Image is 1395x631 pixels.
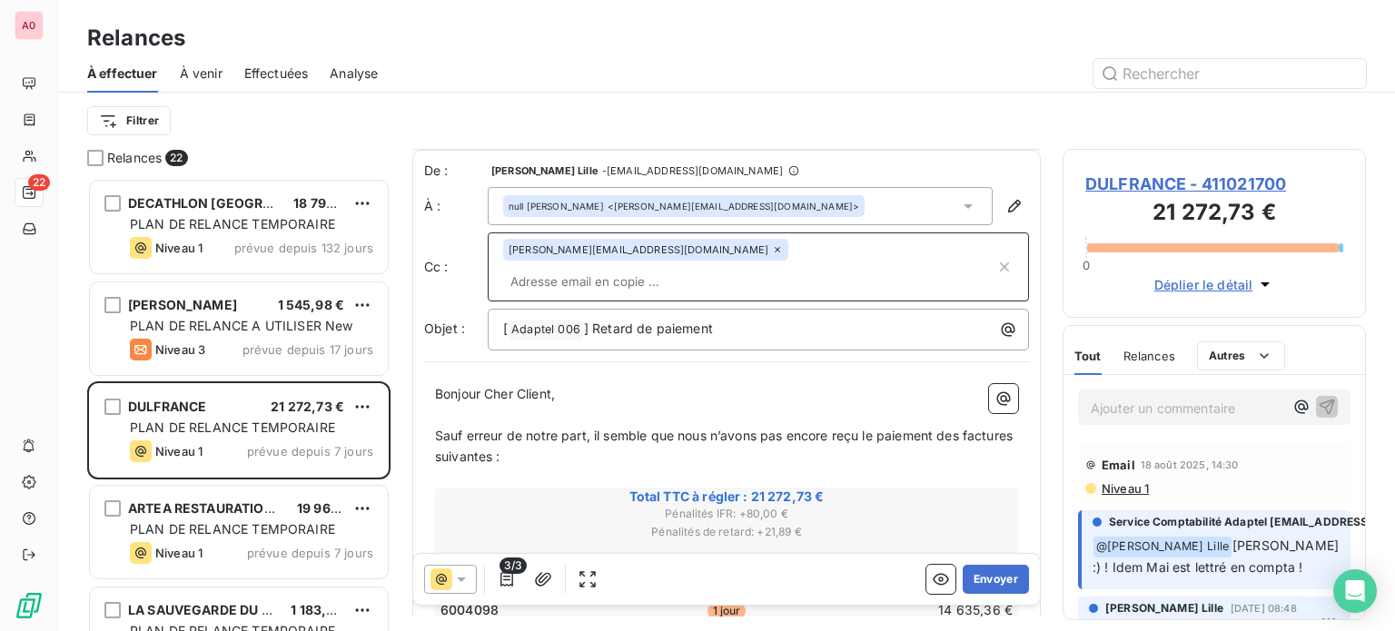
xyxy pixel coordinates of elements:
[509,200,604,212] span: null [PERSON_NAME]
[128,602,299,617] span: LA SAUVEGARDE DU NORD
[297,500,372,516] span: 19 962,29 €
[180,64,223,83] span: À venir
[155,342,205,357] span: Niveau 3
[107,149,162,167] span: Relances
[424,162,488,180] span: De :
[1231,603,1297,614] span: [DATE] 08:48
[244,64,309,83] span: Effectuées
[15,11,44,40] div: A0
[247,546,373,560] span: prévue depuis 7 jours
[1083,258,1090,272] span: 0
[424,320,465,336] span: Objet :
[87,178,391,631] div: grid
[500,557,527,574] span: 3/3
[130,216,335,232] span: PLAN DE RELANCE TEMPORAIRE
[1093,537,1342,575] span: [PERSON_NAME] :) ! Idem Mai est lettré en compta !
[1085,196,1343,232] h3: 21 272,73 €
[128,297,237,312] span: [PERSON_NAME]
[165,150,187,166] span: 22
[15,178,43,207] a: 22
[271,399,344,414] span: 21 272,73 €
[130,521,335,537] span: PLAN DE RELANCE TEMPORAIRE
[963,565,1029,594] button: Envoyer
[1074,349,1102,363] span: Tout
[438,524,1015,540] span: Pénalités de retard : + 21,89 €
[1100,481,1149,496] span: Niveau 1
[155,546,203,560] span: Niveau 1
[242,342,373,357] span: prévue depuis 17 jours
[130,419,335,435] span: PLAN DE RELANCE TEMPORAIRE
[1333,569,1377,613] div: Open Intercom Messenger
[87,106,171,135] button: Filtrer
[1141,459,1239,470] span: 18 août 2025, 14:30
[128,500,373,516] span: ARTEA RESTAURATION ( PUREPLACES)
[128,195,346,211] span: DECATHLON [GEOGRAPHIC_DATA]
[1154,275,1253,294] span: Déplier le détail
[128,399,206,414] span: DULFRANCE
[584,320,713,336] span: ] Retard de paiement
[491,165,599,176] span: [PERSON_NAME] Lille
[435,428,1016,464] span: Sauf erreur de notre part, il semble que nous n’avons pas encore reçu le paiement des factures su...
[424,197,488,215] label: À :
[1149,274,1281,295] button: Déplier le détail
[509,320,583,340] span: Adaptel 006
[503,320,508,336] span: [
[293,195,367,211] span: 18 798,07 €
[1093,59,1366,88] input: Rechercher
[435,386,555,401] span: Bonjour Cher Client,
[330,64,378,83] span: Analyse
[87,22,185,54] h3: Relances
[424,258,488,276] label: Cc :
[438,488,1015,506] span: Total TTC à régler : 21 272,73 €
[509,200,859,212] div: <[PERSON_NAME][EMAIL_ADDRESS][DOMAIN_NAME]>
[707,603,747,619] span: 1 jour
[438,506,1015,522] span: Pénalités IFR : + 80,00 €
[155,444,203,458] span: Niveau 1
[1085,172,1343,196] span: DULFRANCE - 411021700
[1123,349,1175,363] span: Relances
[1197,341,1285,370] button: Autres
[291,602,352,617] span: 1 183,51 €
[278,297,345,312] span: 1 545,98 €
[247,444,373,458] span: prévue depuis 7 jours
[130,318,353,333] span: PLAN DE RELANCE A UTILISER New
[509,244,768,255] span: [PERSON_NAME][EMAIL_ADDRESS][DOMAIN_NAME]
[602,165,783,176] span: - [EMAIL_ADDRESS][DOMAIN_NAME]
[824,600,1014,620] td: 14 635,36 €
[87,64,158,83] span: À effectuer
[1105,600,1223,616] span: [PERSON_NAME] Lille
[1093,537,1232,557] span: @ [PERSON_NAME] Lille
[440,601,499,619] span: 6004098
[155,241,203,255] span: Niveau 1
[1102,458,1135,472] span: Email
[28,174,50,191] span: 22
[503,268,995,295] input: Adresse email en copie ...
[15,591,44,620] img: Logo LeanPay
[234,241,373,255] span: prévue depuis 132 jours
